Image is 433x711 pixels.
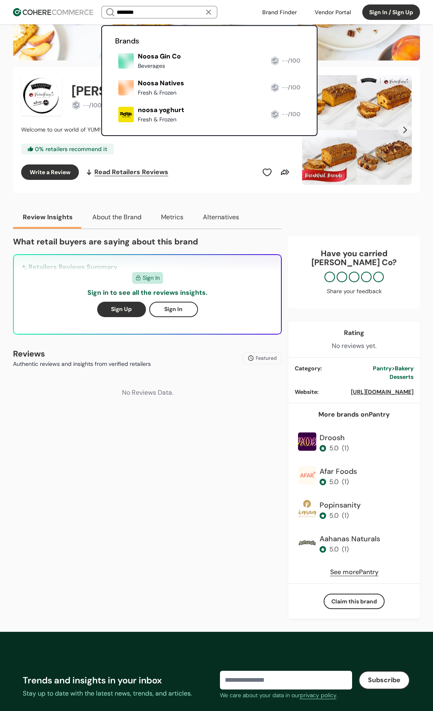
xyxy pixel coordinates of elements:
div: Website : [295,388,344,396]
span: We care about your data in our [220,692,300,699]
img: Brand Photo [298,432,316,451]
img: Brand Photo [298,500,316,518]
span: -- [83,102,89,109]
span: /100 [288,84,300,91]
a: Brand PhotoAahanas Naturals5.0(1) [295,530,413,561]
button: Sign In / Sign Up [362,4,420,20]
button: Sign Up [97,302,146,317]
a: Pantry>BakeryDesserts [373,364,413,381]
p: [PERSON_NAME] Co ? [296,258,412,267]
span: Welcome to our world of YUM! Home of Grandma's Bake Shoppe [21,126,191,133]
button: About the Brand [83,206,151,229]
span: Pantry [373,365,392,372]
span: Bakery [395,365,413,372]
div: 0 % retailers recommend it [21,144,114,154]
a: Brand PhotoAfar Foods5.0(1) [295,463,413,493]
p: Sign in to see all the reviews insights. [87,288,207,298]
div: 5.0 [329,511,339,521]
div: ( 1 ) [342,511,349,521]
span: . [337,692,338,699]
div: Droosh [320,432,349,443]
div: Rating [344,328,364,338]
div: 5.0 [329,545,339,554]
div: Slide 1 [302,75,412,185]
div: Stay up to date with the latest news, trends, and articles. [23,689,213,698]
span: Sign In [143,274,160,282]
button: Sign In [149,302,198,317]
button: Next Slide [398,123,412,137]
div: Carousel [302,75,412,185]
span: Read Retailers Reviews [94,167,168,177]
img: Cohere Logo [13,8,93,16]
img: Brand Photo [298,466,316,484]
p: What retail buyers are saying about this brand [13,236,282,248]
a: Brand PhotoPopinsanity5.0(1) [295,497,413,527]
b: Reviews [13,348,45,359]
div: Trends and insights in your inbox [23,674,213,687]
div: ( 1 ) [342,545,349,554]
span: -- [282,84,288,91]
span: /100 [288,110,300,118]
button: Subscribe [359,671,410,689]
div: Category : [295,364,366,373]
button: Metrics [151,206,193,229]
div: More brands on Pantry [318,410,390,419]
div: 5.0 [329,443,339,453]
div: Popinsanity [320,500,361,511]
a: Brand PhotoDroosh5.0(1) [295,429,413,460]
img: Slide 0 [302,75,412,185]
h2: Beatrice Bakery Co [72,81,197,101]
div: ( 1 ) [342,443,349,453]
span: /100 [288,57,300,64]
span: -- [282,110,288,118]
a: See morePantry [330,567,379,577]
button: Review Insights [13,206,83,229]
div: No Reviews Data. [13,375,282,411]
span: Featured [256,354,277,362]
h2: Brands [115,36,304,47]
div: Desserts [373,373,413,381]
div: No reviews yet. [332,341,376,351]
div: Share your feedback [296,287,412,296]
span: -- [282,57,288,64]
div: 5.0 [329,477,339,487]
div: Aahanas Naturals [320,534,380,545]
p: Authentic reviews and insights from verified retailers [13,360,151,368]
span: > [392,365,395,372]
a: Read Retailers Reviews [85,164,168,180]
button: Claim this brand [324,594,385,609]
img: Brand Photo [21,75,62,116]
a: privacy policy [300,691,337,700]
div: ( 1 ) [342,477,349,487]
img: Brand Photo [298,534,316,552]
button: Write a Review [21,164,79,180]
div: Afar Foods [320,466,357,477]
span: /100 [89,102,102,109]
div: Have you carried [296,249,412,267]
a: [URL][DOMAIN_NAME] [351,388,413,395]
button: Alternatives [193,206,249,229]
